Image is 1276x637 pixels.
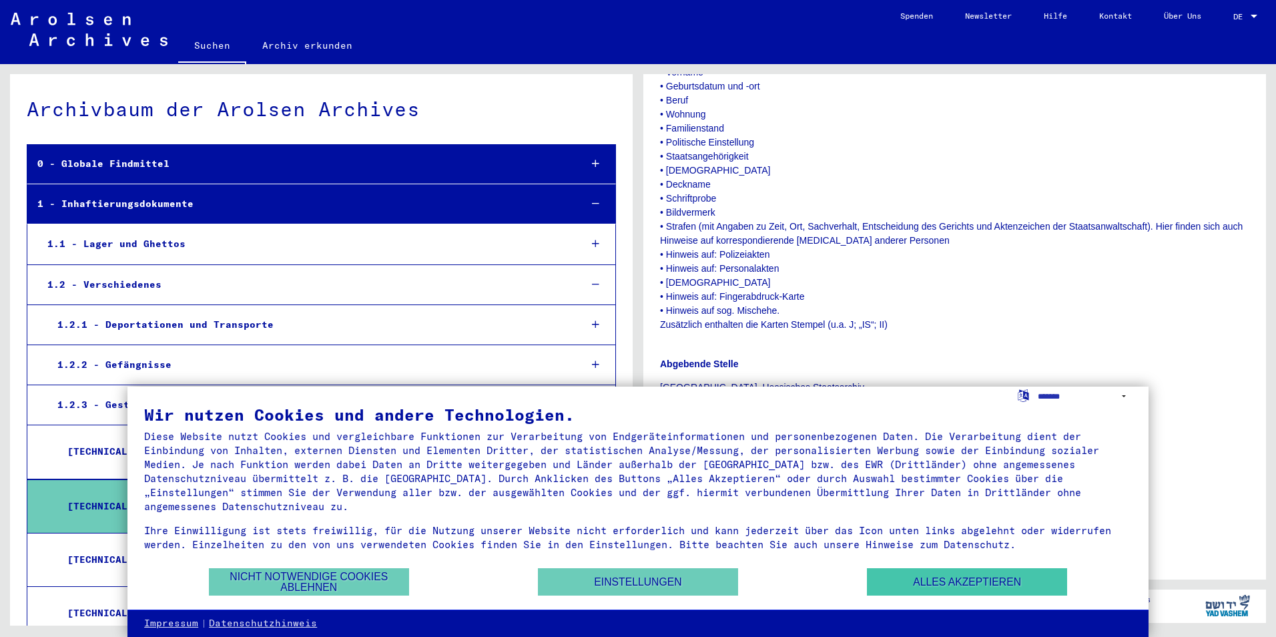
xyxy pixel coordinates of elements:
div: [TECHNICAL_ID] - [MEDICAL_DATA] der Gestapo und Informationen über die Gestapo [57,439,569,465]
div: 1.2 - Verschiedenes [37,272,570,298]
img: yv_logo.png [1203,589,1253,622]
b: Abgebende Stelle [660,359,738,369]
div: Archivbaum der Arolsen Archives [27,94,616,124]
a: Archiv erkunden [246,29,368,61]
div: [TECHNICAL_ID] - Kartei Gestapo [GEOGRAPHIC_DATA] [57,547,569,573]
div: Wir nutzen Cookies und andere Technologien. [144,407,1132,423]
img: Arolsen_neg.svg [11,13,168,46]
span: DE [1233,12,1248,21]
button: Alles akzeptieren [867,568,1067,596]
div: 0 - Globale Findmittel [27,151,570,177]
div: [TECHNICAL_ID] - Kartei Gestapo [GEOGRAPHIC_DATA] [57,493,569,519]
a: Datenschutzhinweis [209,617,317,630]
div: [TECHNICAL_ID] - Kartei Gestapo [GEOGRAPHIC_DATA] [57,600,569,626]
button: Nicht notwendige Cookies ablehnen [209,568,409,596]
select: Sprache auswählen [1038,387,1132,406]
p: [GEOGRAPHIC_DATA], Hessisches Staatsarchiv [660,381,1249,395]
div: 1.2.3 - Gestapo [47,392,570,418]
div: Diese Website nutzt Cookies und vergleichbare Funktionen zur Verarbeitung von Endgeräteinformatio... [144,429,1132,513]
label: Sprache auswählen [1016,389,1030,401]
a: Impressum [144,617,198,630]
div: 1.1 - Lager und Ghettos [37,231,570,257]
div: 1.2.1 - Deportationen und Transporte [47,312,570,338]
a: Suchen [178,29,246,64]
button: Einstellungen [538,568,738,596]
div: Ihre Einwilligung ist stets freiwillig, für die Nutzung unserer Website nicht erforderlich und ka... [144,523,1132,552]
div: 1.2.2 - Gefängnisse [47,352,570,378]
div: 1 - Inhaftierungsdokumente [27,191,570,217]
